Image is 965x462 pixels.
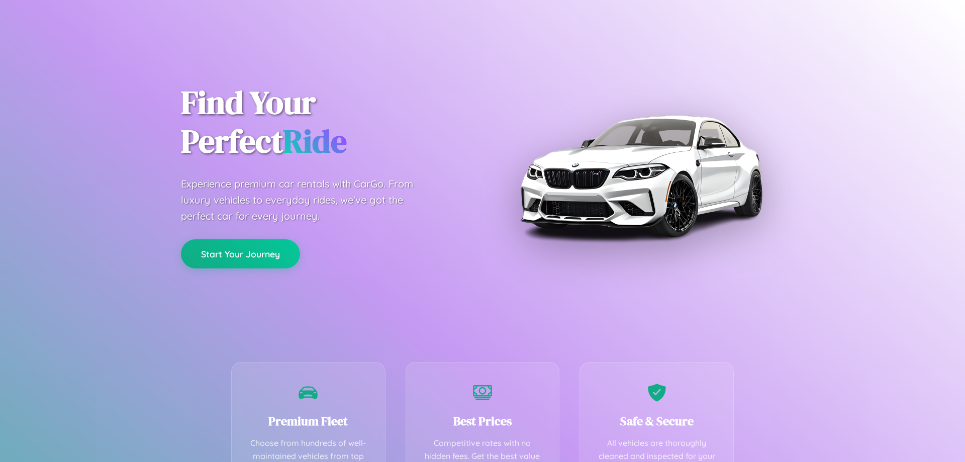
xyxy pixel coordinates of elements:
[247,413,370,429] h3: Premium Fleet
[595,413,718,429] h3: Safe & Secure
[421,413,544,429] h3: Best Prices
[181,239,300,268] button: Start Your Journey
[181,83,467,161] h1: Find Your Perfect
[283,119,347,163] span: Ride
[515,50,766,302] img: Premium BMW car rental vehicle
[181,176,432,224] p: Experience premium car rentals with CarGo. From luxury vehicles to everyday rides, we've got the ...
